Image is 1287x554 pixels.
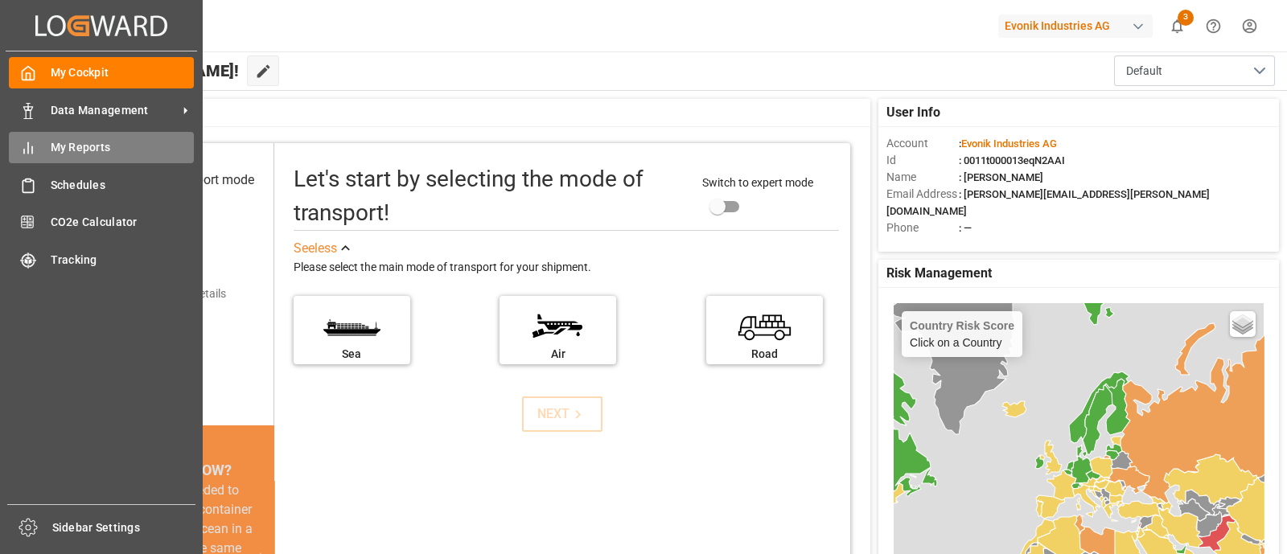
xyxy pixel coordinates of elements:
[910,319,1014,332] h4: Country Risk Score
[886,152,959,169] span: Id
[886,135,959,152] span: Account
[998,10,1159,41] button: Evonik Industries AG
[294,162,686,230] div: Let's start by selecting the mode of transport!
[998,14,1153,38] div: Evonik Industries AG
[51,214,195,231] span: CO2e Calculator
[959,171,1043,183] span: : [PERSON_NAME]
[294,258,839,277] div: Please select the main mode of transport for your shipment.
[886,186,959,203] span: Email Address
[959,137,1057,150] span: :
[1195,8,1231,44] button: Help Center
[886,169,959,186] span: Name
[1126,63,1162,80] span: Default
[51,252,195,269] span: Tracking
[51,139,195,156] span: My Reports
[1230,311,1256,337] a: Layers
[959,222,972,234] span: : —
[714,346,815,363] div: Road
[1178,10,1194,26] span: 3
[9,207,194,238] a: CO2e Calculator
[130,170,254,190] div: Select transport mode
[52,519,196,536] span: Sidebar Settings
[294,239,337,258] div: See less
[886,220,959,236] span: Phone
[961,137,1057,150] span: Evonik Industries AG
[508,346,608,363] div: Air
[702,176,813,189] span: Switch to expert mode
[1159,8,1195,44] button: show 3 new notifications
[9,57,194,88] a: My Cockpit
[886,103,940,122] span: User Info
[1114,55,1275,86] button: open menu
[886,264,992,283] span: Risk Management
[51,64,195,81] span: My Cockpit
[537,404,586,424] div: NEXT
[910,319,1014,349] div: Click on a Country
[51,102,178,119] span: Data Management
[886,236,959,253] span: Account Type
[959,239,999,251] span: : Shipper
[9,244,194,275] a: Tracking
[9,132,194,163] a: My Reports
[959,154,1065,166] span: : 0011t000013eqN2AAI
[51,177,195,194] span: Schedules
[9,169,194,200] a: Schedules
[522,396,602,432] button: NEXT
[302,346,402,363] div: Sea
[886,188,1210,217] span: : [PERSON_NAME][EMAIL_ADDRESS][PERSON_NAME][DOMAIN_NAME]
